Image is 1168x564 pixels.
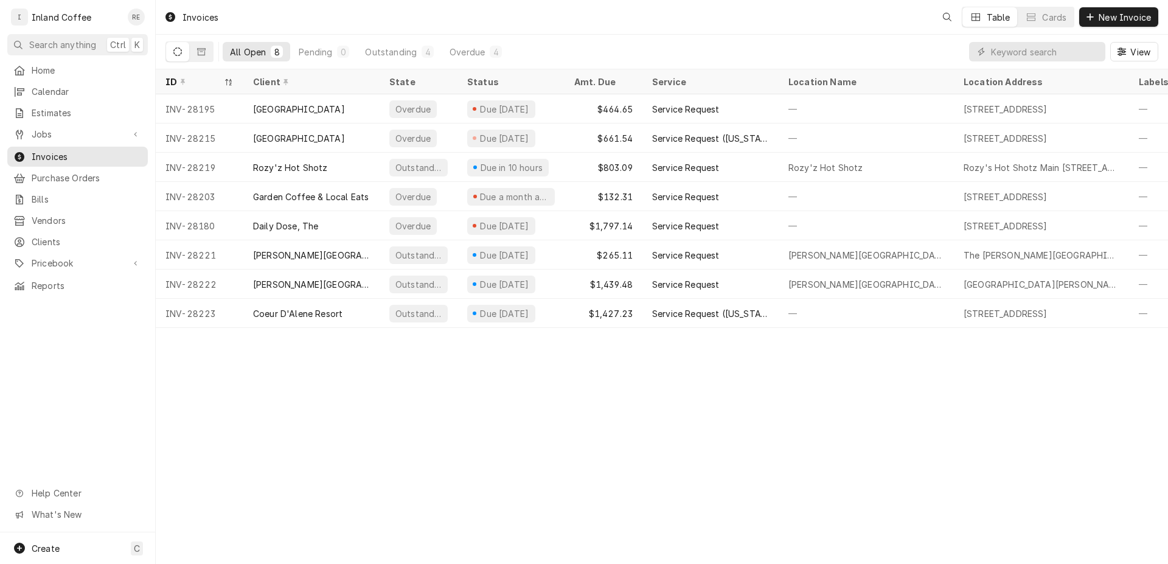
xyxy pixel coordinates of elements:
[32,106,142,119] span: Estimates
[964,220,1048,232] div: [STREET_ADDRESS]
[1128,46,1153,58] span: View
[7,60,148,80] a: Home
[652,103,719,116] div: Service Request
[652,220,719,232] div: Service Request
[479,307,530,320] div: Due [DATE]
[574,75,630,88] div: Amt. Due
[253,220,318,232] div: Daily Dose, The
[779,94,954,124] div: —
[964,190,1048,203] div: [STREET_ADDRESS]
[365,46,417,58] div: Outstanding
[156,182,243,211] div: INV-28203
[7,147,148,167] a: Invoices
[299,46,332,58] div: Pending
[7,103,148,123] a: Estimates
[788,161,863,174] div: Rozy'z Hot Shotz
[7,189,148,209] a: Bills
[7,82,148,102] a: Calendar
[788,75,942,88] div: Location Name
[652,75,766,88] div: Service
[394,132,432,145] div: Overdue
[987,11,1010,24] div: Table
[394,307,443,320] div: Outstanding
[394,190,432,203] div: Overdue
[937,7,957,27] button: Open search
[652,307,769,320] div: Service Request ([US_STATE])
[253,161,328,174] div: Rozy'z Hot Shotz
[964,307,1048,320] div: [STREET_ADDRESS]
[479,132,530,145] div: Due [DATE]
[964,132,1048,145] div: [STREET_ADDRESS]
[32,235,142,248] span: Clients
[156,153,243,182] div: INV-28219
[11,9,28,26] div: I
[7,211,148,231] a: Vendors
[32,279,142,292] span: Reports
[253,190,369,203] div: Garden Coffee & Local Eats
[652,190,719,203] div: Service Request
[7,232,148,252] a: Clients
[788,278,944,291] div: [PERSON_NAME][GEOGRAPHIC_DATA]
[128,9,145,26] div: RE
[565,94,642,124] div: $464.65
[467,75,552,88] div: Status
[652,161,719,174] div: Service Request
[565,211,642,240] div: $1,797.14
[253,103,345,116] div: [GEOGRAPHIC_DATA]
[110,38,126,51] span: Ctrl
[32,85,142,98] span: Calendar
[253,75,367,88] div: Client
[394,103,432,116] div: Overdue
[565,270,642,299] div: $1,439.48
[156,240,243,270] div: INV-28221
[7,168,148,188] a: Purchase Orders
[788,249,944,262] div: [PERSON_NAME][GEOGRAPHIC_DATA]
[32,193,142,206] span: Bills
[424,46,431,58] div: 4
[7,124,148,144] a: Go to Jobs
[253,132,345,145] div: [GEOGRAPHIC_DATA]
[652,278,719,291] div: Service Request
[7,483,148,503] a: Go to Help Center
[7,253,148,273] a: Go to Pricebook
[565,299,642,328] div: $1,427.23
[479,190,550,203] div: Due a month ago
[389,75,448,88] div: State
[394,220,432,232] div: Overdue
[273,46,280,58] div: 8
[964,161,1119,174] div: Rozy's Hot Shotz Main [STREET_ADDRESS]
[964,75,1117,88] div: Location Address
[339,46,347,58] div: 0
[32,214,142,227] span: Vendors
[7,276,148,296] a: Reports
[32,150,142,163] span: Invoices
[394,161,443,174] div: Outstanding
[32,172,142,184] span: Purchase Orders
[156,211,243,240] div: INV-28180
[32,257,123,270] span: Pricebook
[565,182,642,211] div: $132.31
[779,299,954,328] div: —
[128,9,145,26] div: Ruth Easley's Avatar
[156,124,243,153] div: INV-28215
[964,249,1119,262] div: The [PERSON_NAME][GEOGRAPHIC_DATA] (Tower) [STREET_ADDRESS]
[565,153,642,182] div: $803.09
[29,38,96,51] span: Search anything
[991,42,1099,61] input: Keyword search
[479,103,530,116] div: Due [DATE]
[652,249,719,262] div: Service Request
[479,249,530,262] div: Due [DATE]
[253,249,370,262] div: [PERSON_NAME][GEOGRAPHIC_DATA]
[394,278,443,291] div: Outstanding
[253,278,370,291] div: [PERSON_NAME][GEOGRAPHIC_DATA]
[779,182,954,211] div: —
[32,508,141,521] span: What's New
[1096,11,1153,24] span: New Invoice
[32,64,142,77] span: Home
[479,278,530,291] div: Due [DATE]
[230,46,266,58] div: All Open
[32,543,60,554] span: Create
[964,103,1048,116] div: [STREET_ADDRESS]
[134,542,140,555] span: C
[156,270,243,299] div: INV-28222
